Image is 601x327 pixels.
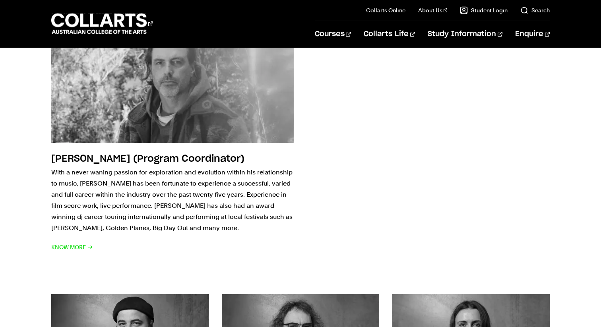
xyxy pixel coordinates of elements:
a: Search [520,6,550,14]
a: Enquire [515,21,550,47]
a: Collarts Online [366,6,405,14]
span: KNOW MORE [51,242,93,253]
a: Study Information [428,21,502,47]
a: Courses [315,21,351,47]
a: Student Login [460,6,508,14]
p: With a never waning passion for exploration and evolution within his relationship to music, [PERS... [51,167,294,234]
a: About Us [418,6,448,14]
a: [PERSON_NAME] (Program Coordinator) With a never waning passion for exploration and evolution wit... [51,17,294,253]
h2: [PERSON_NAME] (Program Coordinator) [51,154,244,164]
div: Go to homepage [51,12,153,35]
a: Collarts Life [364,21,415,47]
